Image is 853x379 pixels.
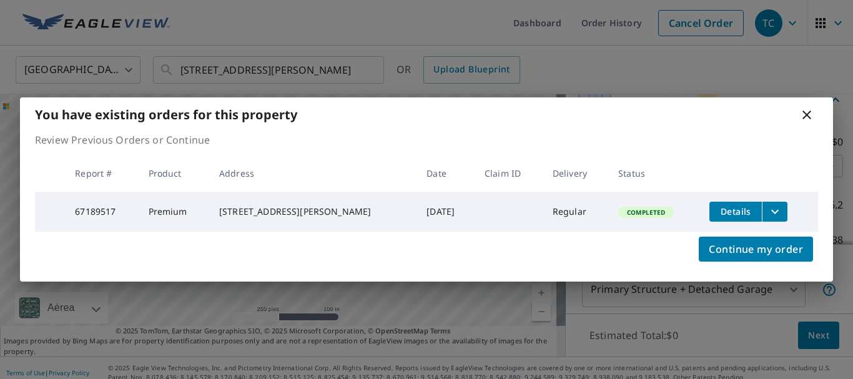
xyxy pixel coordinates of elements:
[709,202,762,222] button: detailsBtn-67189517
[762,202,787,222] button: filesDropdownBtn-67189517
[608,155,699,192] th: Status
[139,155,209,192] th: Product
[619,208,673,217] span: Completed
[35,106,297,123] b: You have existing orders for this property
[709,240,803,258] span: Continue my order
[139,192,209,232] td: Premium
[35,132,818,147] p: Review Previous Orders or Continue
[65,192,138,232] td: 67189517
[717,205,754,217] span: Details
[209,155,417,192] th: Address
[65,155,138,192] th: Report #
[543,192,608,232] td: Regular
[219,205,407,218] div: [STREET_ADDRESS][PERSON_NAME]
[543,155,608,192] th: Delivery
[699,237,813,262] button: Continue my order
[417,155,475,192] th: Date
[475,155,543,192] th: Claim ID
[417,192,475,232] td: [DATE]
